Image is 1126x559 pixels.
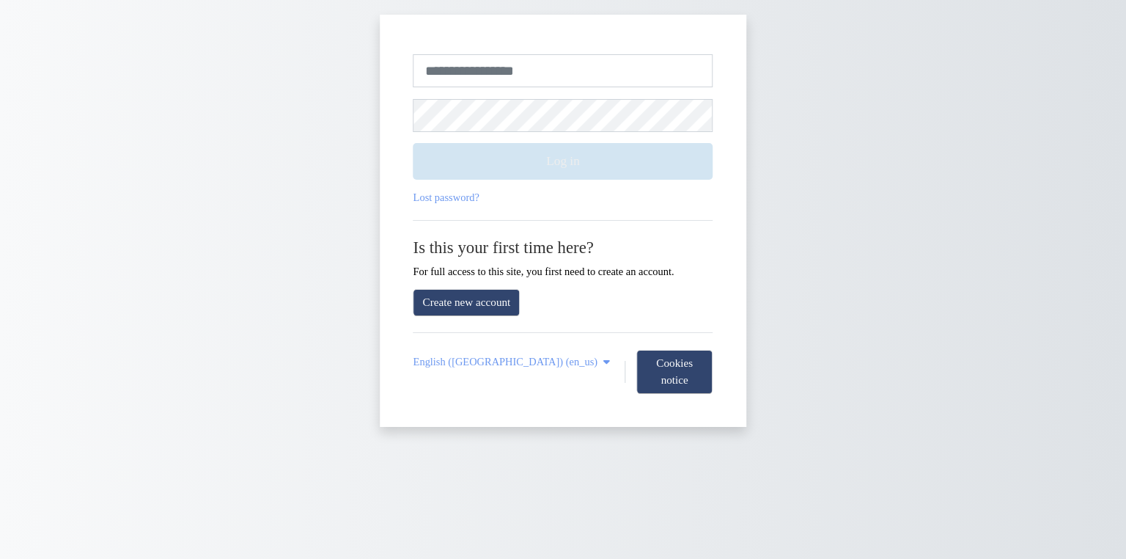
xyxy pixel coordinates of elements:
button: Cookies notice [636,350,713,394]
a: English (United States) ‎(en_us)‎ [413,356,614,368]
a: Lost password? [413,191,479,203]
div: For full access to this site, you first need to create an account. [413,238,713,277]
button: Log in [413,143,713,180]
a: Create new account [413,289,520,316]
h2: Is this your first time here? [413,238,713,257]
